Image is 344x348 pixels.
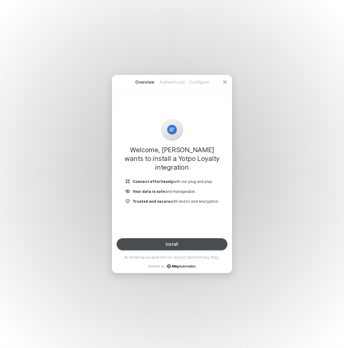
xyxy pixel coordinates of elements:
[166,242,178,247] div: Install
[199,255,219,259] a: Privacy Policy
[133,189,196,194] p: and manageable.
[158,79,186,85] p: Authenticate
[121,146,223,172] h1: Welcome, [PERSON_NAME] wants to install a Yotpo Loyalty integration
[133,199,219,204] p: with end to end encryption.
[124,255,220,259] p: By connecting you agree with our and .
[133,179,173,184] b: Connect effortlessly
[173,255,192,259] a: Terms of Use
[167,125,177,134] img: icon
[133,199,170,204] b: Trusted and secure
[125,189,130,194] img: icon
[125,179,130,184] img: icon
[133,179,213,184] p: with our plug and play.
[117,238,227,250] button: Install
[125,199,130,204] img: icon
[186,79,213,85] p: Configure
[148,264,196,268] p: Powered by
[223,80,227,85] span: icon-close
[133,189,165,194] b: Your data is safe
[131,79,158,85] p: Overview
[167,264,196,268] a: icon-success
